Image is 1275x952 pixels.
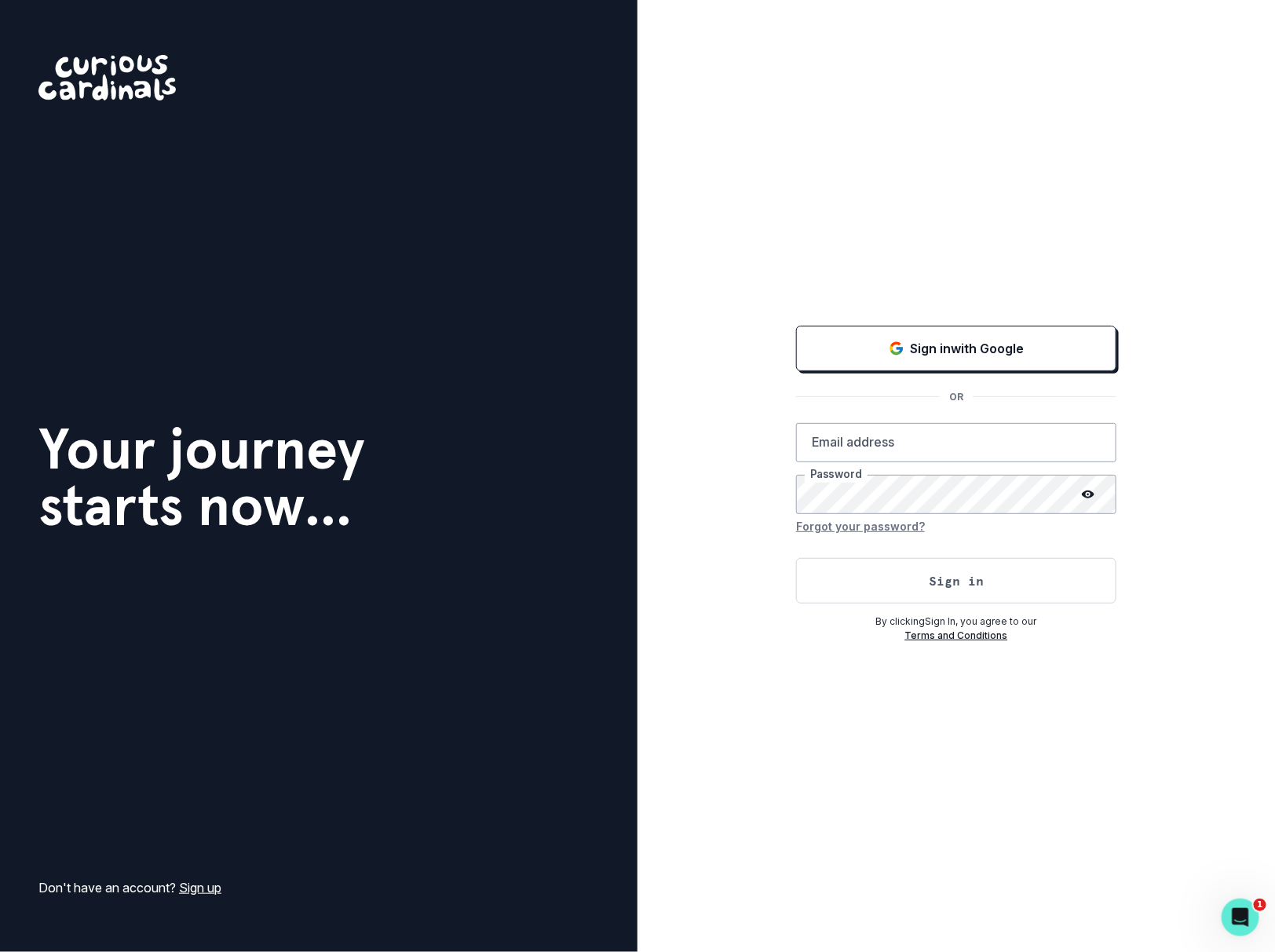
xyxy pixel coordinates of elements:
button: Sign in with Google (GSuite) [796,326,1116,371]
a: Sign up [179,880,221,895]
p: OR [940,390,973,404]
p: Don't have an account? [38,878,221,897]
p: By clicking Sign In , you agree to our [796,615,1116,629]
h1: Your journey starts now... [38,421,365,534]
span: 1 [1254,899,1266,911]
button: Sign in [796,558,1116,604]
p: Sign in with Google [911,339,1025,358]
button: Forgot your password? [796,514,925,539]
a: Terms and Conditions [905,629,1008,641]
img: Curious Cardinals Logo [38,55,176,100]
iframe: Intercom live chat [1222,899,1259,936]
